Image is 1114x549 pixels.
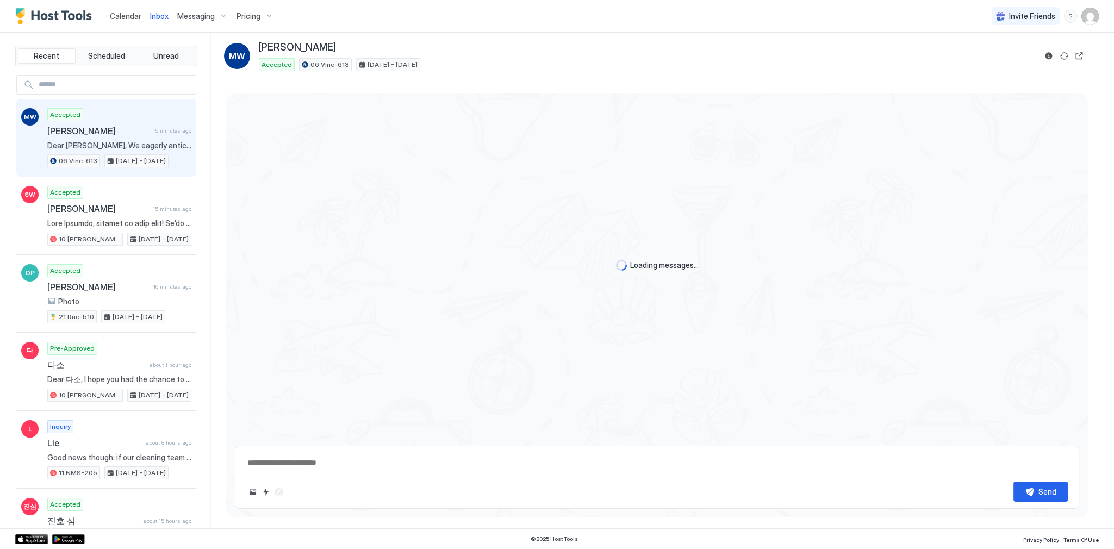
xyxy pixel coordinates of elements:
button: Upload image [246,485,259,498]
span: [DATE] - [DATE] [368,60,418,70]
button: Reservation information [1042,49,1055,63]
a: Inbox [150,10,169,22]
span: DP [26,268,35,278]
span: 21.Rae-510 [59,312,94,322]
span: Unread [153,51,179,61]
span: Accepted [50,500,80,509]
span: Accepted [50,188,80,197]
span: Inquiry [50,422,71,432]
a: Calendar [110,10,141,22]
span: Scheduled [88,51,125,61]
a: Terms Of Use [1063,533,1099,545]
button: Unread [137,48,195,64]
span: 06.Vine-613 [59,156,97,166]
span: 다 [27,346,33,355]
span: L [28,424,32,434]
span: Calendar [110,11,141,21]
span: about 15 hours ago [143,517,191,525]
span: 10.[PERSON_NAME]-203 [59,390,120,400]
span: [PERSON_NAME] [47,126,151,136]
span: [DATE] - [DATE] [139,234,189,244]
span: Accepted [50,266,80,276]
span: Good news though: if our cleaning team finishes early, I'll reach out right away so you can check... [47,453,191,463]
span: about 1 hour ago [150,361,191,369]
div: Send [1038,486,1056,497]
span: Accepted [50,110,80,120]
span: [PERSON_NAME] [47,282,149,292]
input: Input Field [34,76,196,94]
button: Send [1013,482,1068,502]
span: Invite Friends [1009,11,1055,21]
span: Photo [58,297,79,307]
span: [DATE] - [DATE] [113,312,163,322]
span: Pre-Approved [50,344,95,353]
span: Messaging [177,11,215,21]
span: MW [24,112,36,122]
div: loading [616,260,627,271]
a: App Store [15,534,48,544]
span: Dear 다소, I hope you had the chance to review the details about our apartment that we provided ear... [47,375,191,384]
div: menu [1064,10,1077,23]
span: 5 minutes ago [155,127,191,134]
button: Sync reservation [1057,49,1071,63]
div: tab-group [15,46,197,66]
span: [PERSON_NAME] [47,203,148,214]
span: Lore Ipsumdo, sitamet co adip elit! Se’do eiusmod te inci utl! Etdol ma ali eni adminimveni qui’n... [47,219,191,228]
span: Pricing [237,11,260,21]
span: 16 minutes ago [153,283,191,290]
span: [PERSON_NAME] [259,41,336,54]
button: Open reservation [1073,49,1086,63]
span: Loading messages... [630,260,699,270]
span: 진호 심 [47,515,139,526]
span: Dear [PERSON_NAME], We eagerly anticipate your arrival [DATE] and would appreciate knowing your e... [47,141,191,151]
span: 진심 [23,502,36,511]
span: Recent [34,51,59,61]
span: Privacy Policy [1023,536,1059,543]
span: about 8 hours ago [146,439,191,446]
button: Recent [18,48,76,64]
span: © 2025 Host Tools [531,535,578,542]
span: MW [229,49,245,63]
span: Inbox [150,11,169,21]
span: 10.[PERSON_NAME]-203 [59,234,120,244]
span: [DATE] - [DATE] [139,390,189,400]
span: SW [24,190,35,199]
button: Quick reply [259,485,272,498]
span: 15 minutes ago [153,205,191,213]
span: 다소 [47,359,145,370]
span: Accepted [262,60,292,70]
span: 06.Vine-613 [310,60,349,70]
a: Google Play Store [52,534,85,544]
span: [DATE] - [DATE] [116,468,166,478]
a: Host Tools Logo [15,8,97,24]
span: [DATE] - [DATE] [116,156,166,166]
button: Scheduled [78,48,135,64]
span: Terms Of Use [1063,536,1099,543]
a: Privacy Policy [1023,533,1059,545]
div: User profile [1081,8,1099,25]
span: Lie [47,438,141,448]
span: 11.NMS-205 [59,468,97,478]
